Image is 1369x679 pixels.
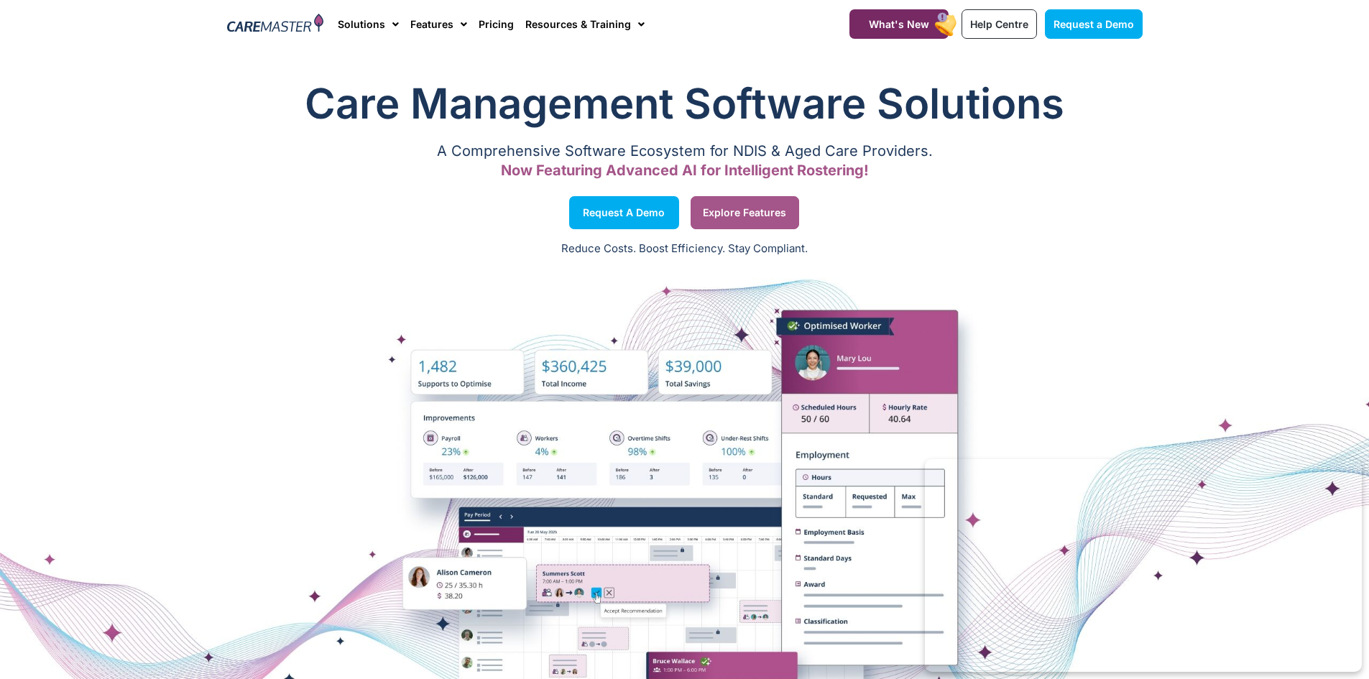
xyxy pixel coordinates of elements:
p: Reduce Costs. Boost Efficiency. Stay Compliant. [9,241,1360,257]
span: Request a Demo [1054,18,1134,30]
iframe: Popup CTA [925,459,1362,672]
span: Help Centre [970,18,1028,30]
span: Now Featuring Advanced AI for Intelligent Rostering! [501,162,869,179]
span: What's New [869,18,929,30]
a: Help Centre [962,9,1037,39]
h1: Care Management Software Solutions [227,75,1143,132]
a: Explore Features [691,196,799,229]
span: Request a Demo [583,209,665,216]
a: Request a Demo [569,196,679,229]
a: Request a Demo [1045,9,1143,39]
a: What's New [849,9,949,39]
img: CareMaster Logo [227,14,324,35]
span: Explore Features [703,209,786,216]
p: A Comprehensive Software Ecosystem for NDIS & Aged Care Providers. [227,147,1143,156]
